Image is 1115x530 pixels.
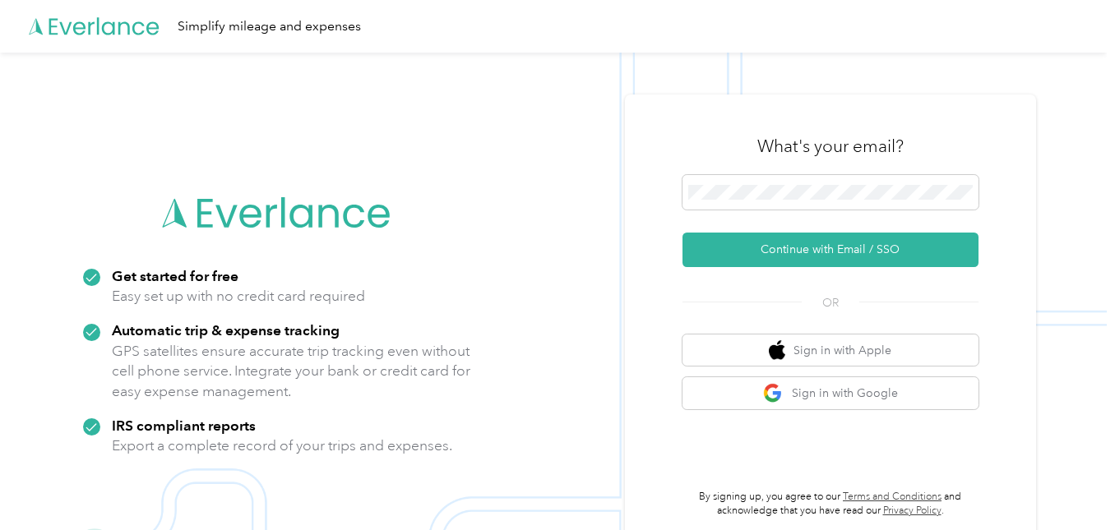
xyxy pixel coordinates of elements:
[112,267,238,284] strong: Get started for free
[682,377,979,409] button: google logoSign in with Google
[112,417,256,434] strong: IRS compliant reports
[883,505,942,517] a: Privacy Policy
[112,341,471,402] p: GPS satellites ensure accurate trip tracking even without cell phone service. Integrate your bank...
[112,436,452,456] p: Export a complete record of your trips and expenses.
[112,321,340,339] strong: Automatic trip & expense tracking
[682,490,979,518] p: By signing up, you agree to our and acknowledge that you have read our .
[769,340,785,361] img: apple logo
[757,135,904,158] h3: What's your email?
[763,383,784,403] img: google logo
[178,16,361,37] div: Simplify mileage and expenses
[112,286,365,306] p: Easy set up with no credit card required
[802,294,859,311] span: OR
[682,233,979,267] button: Continue with Email / SSO
[843,491,942,503] a: Terms and Conditions
[682,334,979,366] button: apple logoSign in with Apple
